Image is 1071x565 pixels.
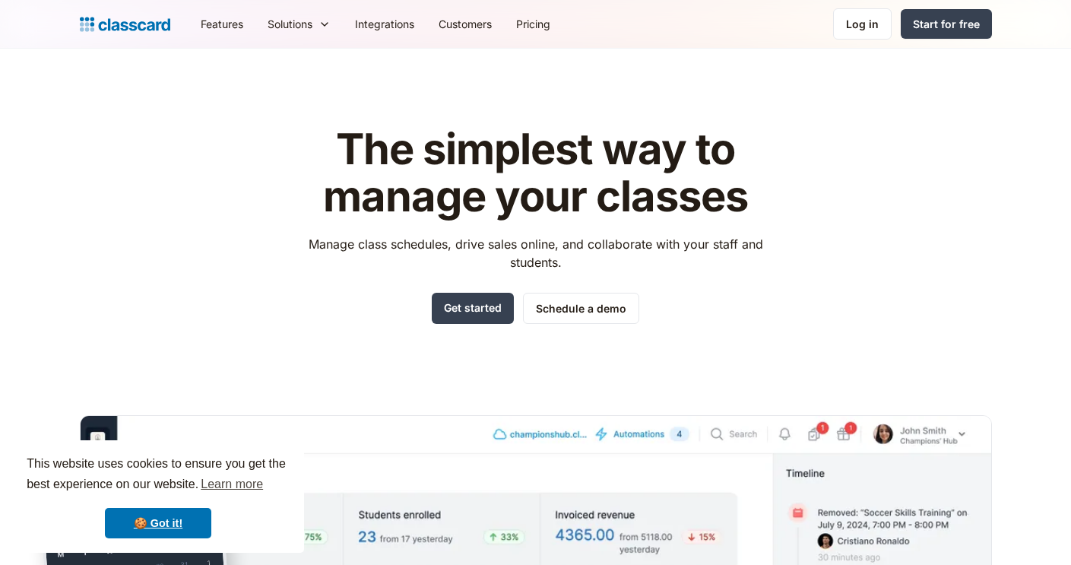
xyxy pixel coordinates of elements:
p: Manage class schedules, drive sales online, and collaborate with your staff and students. [294,235,777,271]
div: Solutions [268,16,312,32]
a: dismiss cookie message [105,508,211,538]
a: Log in [833,8,892,40]
a: Start for free [901,9,992,39]
a: Pricing [504,7,562,41]
span: This website uses cookies to ensure you get the best experience on our website. [27,455,290,496]
div: Log in [846,16,879,32]
a: Schedule a demo [523,293,639,324]
a: learn more about cookies [198,473,265,496]
a: Customers [426,7,504,41]
div: Solutions [255,7,343,41]
a: Integrations [343,7,426,41]
a: Get started [432,293,514,324]
div: cookieconsent [12,440,304,553]
h1: The simplest way to manage your classes [294,126,777,220]
a: home [80,14,170,35]
a: Features [189,7,255,41]
div: Start for free [913,16,980,32]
